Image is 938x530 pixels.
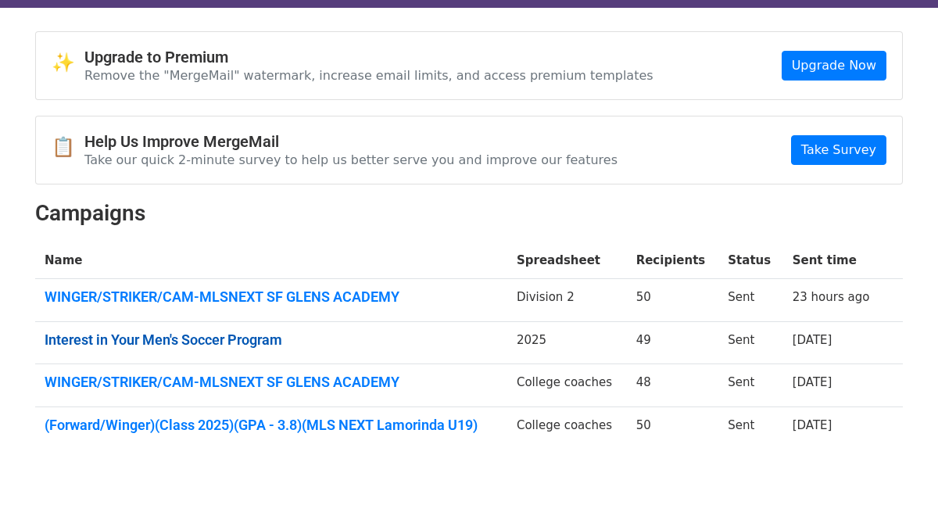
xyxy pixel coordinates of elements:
span: ✨ [52,52,84,74]
td: Sent [718,364,782,407]
td: College coaches [507,406,627,449]
th: Name [35,242,507,279]
a: (Forward/Winger)(Class 2025)(GPA - 3.8)(MLS NEXT Lamorinda U19) [45,417,498,434]
h4: Upgrade to Premium [84,48,653,66]
th: Spreadsheet [507,242,627,279]
a: 23 hours ago [793,290,870,304]
th: Sent time [783,242,883,279]
td: Sent [718,406,782,449]
a: WINGER/STRIKER/CAM-MLSNEXT SF GLENS ACADEMY [45,374,498,391]
a: [DATE] [793,375,832,389]
td: Sent [718,279,782,322]
a: Take Survey [791,135,886,165]
td: 2025 [507,321,627,364]
td: 48 [627,364,719,407]
td: College coaches [507,364,627,407]
a: Interest in Your Men's Soccer Program [45,331,498,349]
a: Upgrade Now [782,51,886,81]
th: Status [718,242,782,279]
iframe: Chat Widget [860,455,938,530]
td: Division 2 [507,279,627,322]
a: [DATE] [793,333,832,347]
td: 49 [627,321,719,364]
p: Remove the "MergeMail" watermark, increase email limits, and access premium templates [84,67,653,84]
span: 📋 [52,136,84,159]
td: 50 [627,279,719,322]
p: Take our quick 2-minute survey to help us better serve you and improve our features [84,152,618,168]
h2: Campaigns [35,200,903,227]
a: [DATE] [793,418,832,432]
th: Recipients [627,242,719,279]
h4: Help Us Improve MergeMail [84,132,618,151]
a: WINGER/STRIKER/CAM-MLSNEXT SF GLENS ACADEMY [45,288,498,306]
td: Sent [718,321,782,364]
td: 50 [627,406,719,449]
